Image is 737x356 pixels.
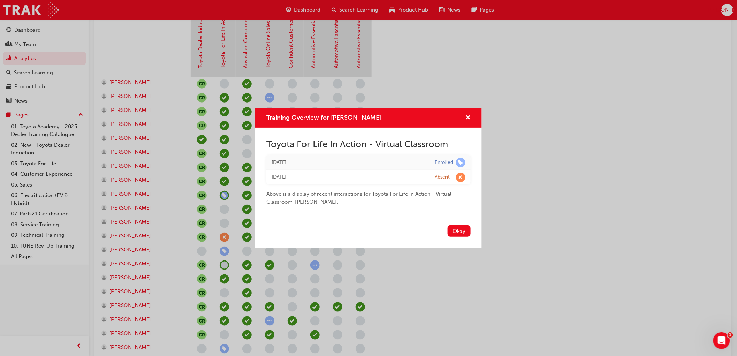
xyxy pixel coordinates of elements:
iframe: Intercom live chat [713,332,730,349]
div: Training Overview for Jesse Power [255,108,482,248]
div: Tue Jul 22 2025 09:00:00 GMT+1000 (Australian Eastern Standard Time) [272,173,424,181]
button: cross-icon [465,114,471,122]
span: Training Overview for [PERSON_NAME] [266,114,381,121]
span: 1 [728,332,733,338]
h2: Toyota For Life In Action - Virtual Classroom [266,139,471,150]
span: learningRecordVerb_ENROLL-icon [456,158,465,167]
span: learningRecordVerb_ABSENT-icon [456,173,465,182]
div: Mon Aug 11 2025 10:15:41 GMT+1000 (Australian Eastern Standard Time) [272,159,424,167]
div: Enrolled [435,159,453,166]
div: Above is a display of recent interactions for Toyota For Life In Action - Virtual Classroom - [PE... [266,184,471,206]
div: Absent [435,174,450,181]
span: cross-icon [465,115,471,121]
button: Okay [448,225,471,237]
